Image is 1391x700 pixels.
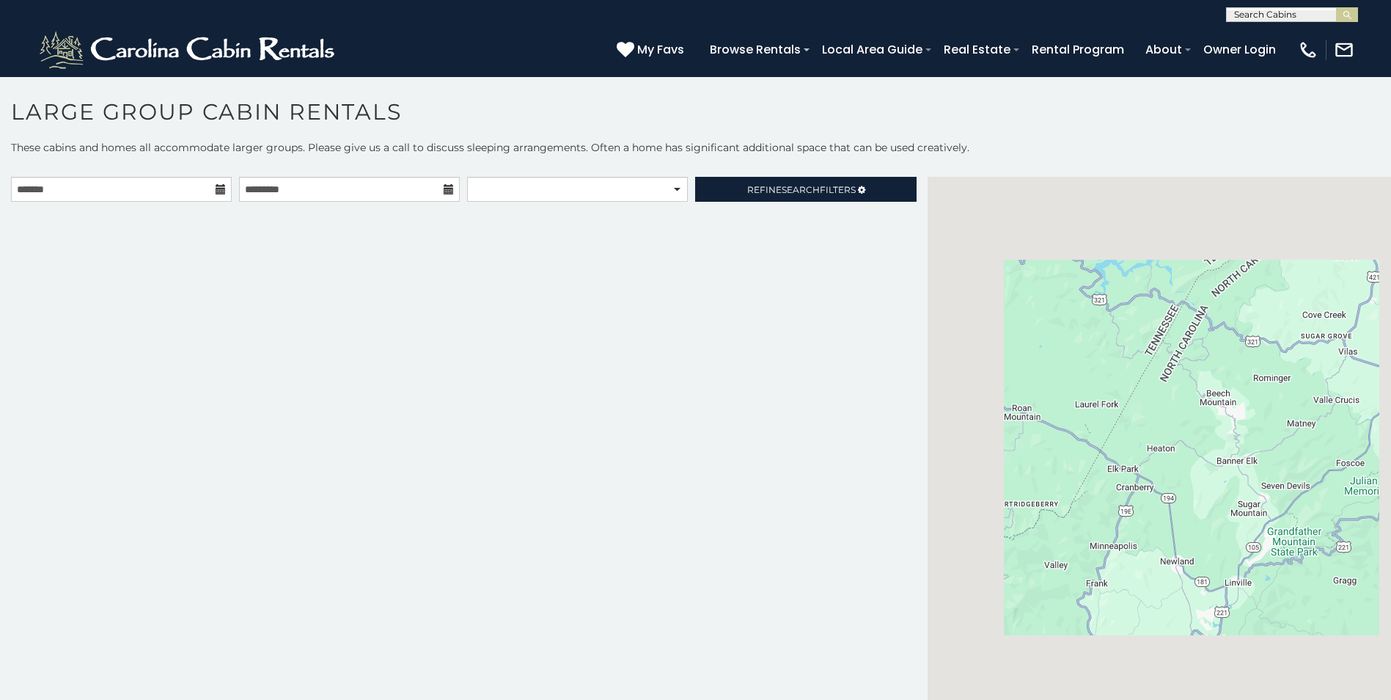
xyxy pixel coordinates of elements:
a: Browse Rentals [702,37,808,62]
span: Search [782,184,820,195]
img: mail-regular-white.png [1334,40,1354,60]
img: White-1-2.png [37,28,341,72]
a: Owner Login [1196,37,1283,62]
a: Local Area Guide [815,37,930,62]
span: Refine Filters [747,184,856,195]
a: My Favs [617,40,688,59]
img: phone-regular-white.png [1298,40,1318,60]
span: My Favs [637,40,684,59]
a: Rental Program [1024,37,1131,62]
a: RefineSearchFilters [695,177,916,202]
a: Real Estate [936,37,1018,62]
a: About [1138,37,1189,62]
